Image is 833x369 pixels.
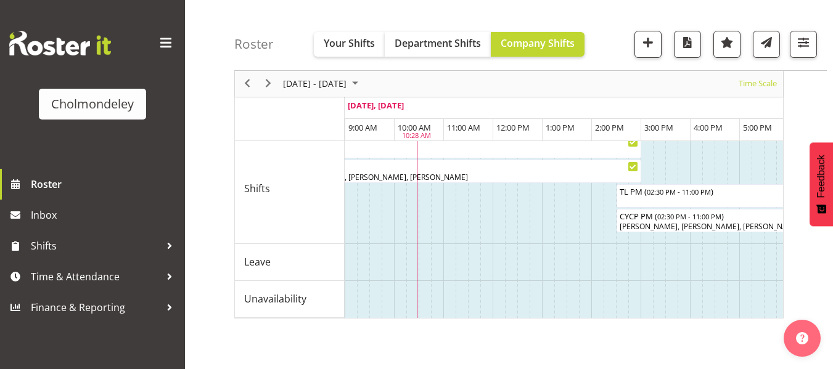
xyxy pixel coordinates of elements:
[258,71,279,97] div: next period
[694,122,723,133] span: 4:00 PM
[644,122,673,133] span: 3:00 PM
[398,122,431,133] span: 10:00 AM
[737,76,778,92] span: Time Scale
[244,254,271,269] span: Leave
[31,237,160,255] span: Shifts
[816,155,827,198] span: Feedback
[237,71,258,97] div: previous period
[743,122,772,133] span: 5:00 PM
[348,100,404,111] span: [DATE], [DATE]
[281,76,364,92] button: August 2025
[31,175,179,193] span: Roster
[491,32,585,57] button: Company Shifts
[225,136,638,148] div: TL AM ( )
[647,187,711,197] span: 02:30 PM - 11:00 PM
[496,122,530,133] span: 12:00 PM
[225,160,638,172] div: CYCP Am ( )
[31,206,179,224] span: Inbox
[244,291,306,306] span: Unavailability
[239,76,256,92] button: Previous
[222,160,641,183] div: Shifts"s event - CYCP Am Begin From Monday, August 11, 2025 at 6:30:00 AM GMT+12:00 Ends At Monda...
[546,122,575,133] span: 1:00 PM
[260,76,277,92] button: Next
[753,31,780,58] button: Send a list of all shifts for the selected filtered period to all rostered employees.
[31,267,160,286] span: Time & Attendance
[737,76,779,92] button: Time Scale
[244,181,270,196] span: Shifts
[713,31,741,58] button: Highlight an important date within the roster.
[395,36,481,50] span: Department Shifts
[634,31,662,58] button: Add a new shift
[674,31,701,58] button: Download a PDF of the roster according to the set date range.
[810,142,833,226] button: Feedback - Show survey
[225,147,638,158] div: [PERSON_NAME]
[31,298,160,317] span: Finance & Reporting
[279,71,366,97] div: August 11 - 17, 2025
[790,31,817,58] button: Filter Shifts
[225,172,638,183] div: [PERSON_NAME], [PERSON_NAME], [PERSON_NAME], [PERSON_NAME]
[595,122,624,133] span: 2:00 PM
[51,95,134,113] div: Cholmondeley
[9,31,111,55] img: Rosterit website logo
[796,332,808,344] img: help-xxl-2.png
[235,134,345,244] td: Shifts resource
[282,76,348,92] span: [DATE] - [DATE]
[234,61,784,318] div: Timeline Week of August 11, 2025
[447,122,480,133] span: 11:00 AM
[235,281,345,318] td: Unavailability resource
[314,32,385,57] button: Your Shifts
[324,36,375,50] span: Your Shifts
[501,36,575,50] span: Company Shifts
[385,32,491,57] button: Department Shifts
[235,244,345,281] td: Leave resource
[348,122,377,133] span: 9:00 AM
[222,135,641,158] div: Shifts"s event - TL AM Begin From Monday, August 11, 2025 at 6:30:00 AM GMT+12:00 Ends At Monday,...
[402,131,431,142] div: 10:28 AM
[657,211,721,221] span: 02:30 PM - 11:00 PM
[234,37,274,51] h4: Roster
